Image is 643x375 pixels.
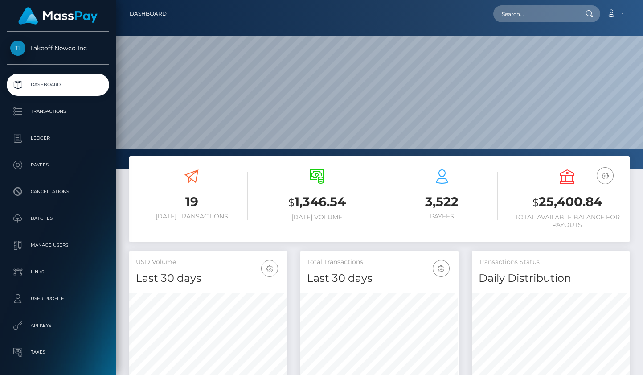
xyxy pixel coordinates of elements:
[18,7,98,25] img: MassPay Logo
[479,258,623,267] h5: Transactions Status
[493,5,577,22] input: Search...
[136,193,248,210] h3: 19
[7,44,109,52] span: Takeoff Newco Inc
[136,271,280,286] h4: Last 30 days
[7,100,109,123] a: Transactions
[136,213,248,220] h6: [DATE] Transactions
[10,78,106,91] p: Dashboard
[136,258,280,267] h5: USD Volume
[10,265,106,279] p: Links
[386,193,498,210] h3: 3,522
[261,214,373,221] h6: [DATE] Volume
[10,239,106,252] p: Manage Users
[10,185,106,198] p: Cancellations
[7,74,109,96] a: Dashboard
[7,341,109,363] a: Taxes
[7,261,109,283] a: Links
[130,4,167,23] a: Dashboard
[10,212,106,225] p: Batches
[10,41,25,56] img: Takeoff Newco Inc
[10,132,106,145] p: Ledger
[479,271,623,286] h4: Daily Distribution
[288,196,295,209] small: $
[10,158,106,172] p: Payees
[7,314,109,337] a: API Keys
[511,214,623,229] h6: Total Available Balance for Payouts
[10,319,106,332] p: API Keys
[7,154,109,176] a: Payees
[511,193,623,211] h3: 25,400.84
[261,193,373,211] h3: 1,346.54
[10,292,106,305] p: User Profile
[7,181,109,203] a: Cancellations
[7,234,109,256] a: Manage Users
[532,196,539,209] small: $
[386,213,498,220] h6: Payees
[7,127,109,149] a: Ledger
[7,288,109,310] a: User Profile
[7,207,109,230] a: Batches
[307,258,451,267] h5: Total Transactions
[10,346,106,359] p: Taxes
[307,271,451,286] h4: Last 30 days
[10,105,106,118] p: Transactions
